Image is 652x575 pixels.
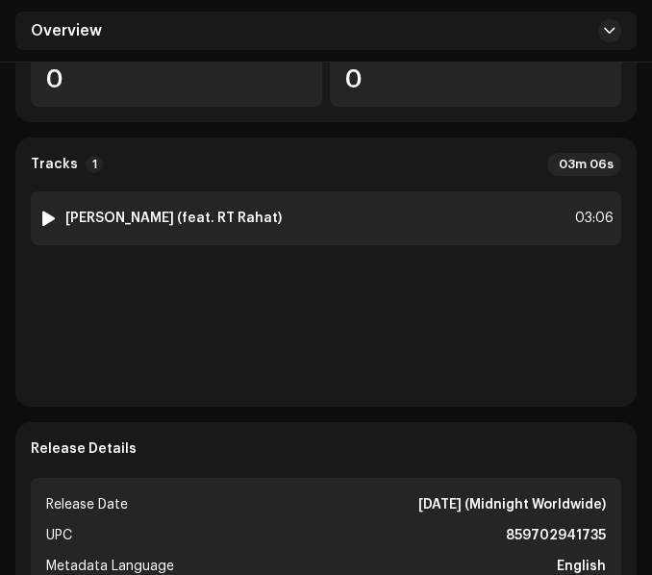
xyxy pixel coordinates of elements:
[571,207,614,230] div: 03:06
[31,441,137,457] strong: Release Details
[86,156,103,173] p-badge: 1
[46,493,128,516] span: Release Date
[31,23,102,38] span: Overview
[65,211,282,226] strong: [PERSON_NAME] (feat. RT Rahat)
[418,493,606,516] strong: [DATE] (Midnight Worldwide)
[46,524,72,547] span: UPC
[31,157,78,172] strong: Tracks
[506,524,606,547] strong: 859702941735
[547,153,621,176] div: 03m 06s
